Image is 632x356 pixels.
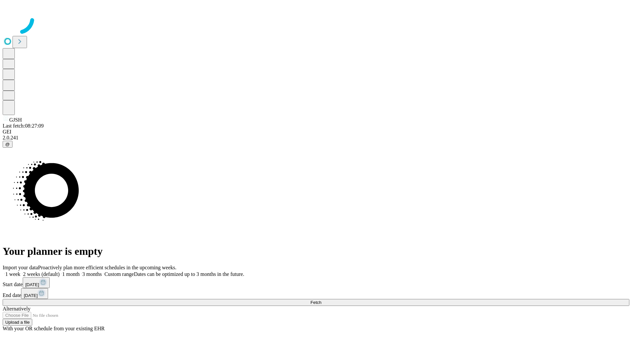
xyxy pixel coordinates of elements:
[3,141,13,148] button: @
[5,271,20,277] span: 1 week
[3,306,30,311] span: Alternatively
[3,265,38,270] span: Import your data
[3,288,629,299] div: End date
[3,135,629,141] div: 2.0.241
[3,277,629,288] div: Start date
[310,300,321,305] span: Fetch
[104,271,134,277] span: Custom range
[24,293,38,298] span: [DATE]
[21,288,48,299] button: [DATE]
[3,245,629,257] h1: Your planner is empty
[23,271,60,277] span: 2 weeks (default)
[25,282,39,287] span: [DATE]
[62,271,80,277] span: 1 month
[38,265,176,270] span: Proactively plan more efficient schedules in the upcoming weeks.
[134,271,244,277] span: Dates can be optimized up to 3 months in the future.
[3,299,629,306] button: Fetch
[3,123,44,129] span: Last fetch: 08:27:09
[3,319,32,326] button: Upload a file
[23,277,50,288] button: [DATE]
[3,326,105,331] span: With your OR schedule from your existing EHR
[3,129,629,135] div: GEI
[5,142,10,147] span: @
[9,117,22,123] span: GJSH
[82,271,102,277] span: 3 months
